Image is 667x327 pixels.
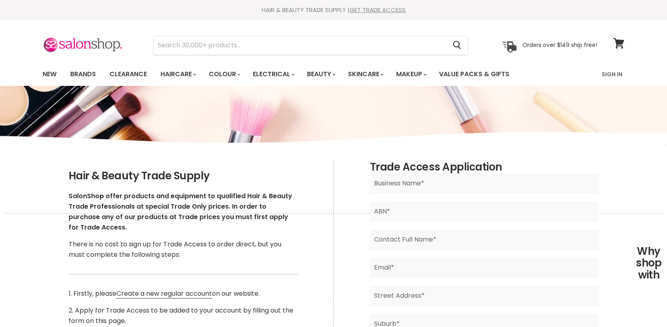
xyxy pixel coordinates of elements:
[37,66,63,83] a: New
[597,66,627,83] a: Sign In
[69,288,297,299] p: 1. Firstly, please on our website.
[370,161,598,173] h2: Trade Access Application
[33,63,634,86] nav: Main
[104,66,153,83] a: Clearance
[350,6,406,14] a: GET TRADE ACCESS
[155,66,201,83] a: Haircare
[69,305,297,326] p: 2. Apply for Trade Access to be added to your account by filling out the form on this page.
[116,289,212,299] a: Create a new regular account
[69,170,297,182] h2: Hair & Beauty Trade Supply
[69,239,297,260] p: There is no cost to sign up for Trade Access to order direct, but you must complete the following...
[153,36,468,55] form: Product
[203,66,245,83] a: Colour
[33,6,634,14] div: HAIR & BEAUTY TRADE SUPPLY |
[154,36,446,55] input: Search
[523,41,597,49] p: Orders over $149 ship free!
[64,66,102,83] a: Brands
[433,66,515,83] a: Value Packs & Gifts
[301,66,340,83] a: Beauty
[247,66,299,83] a: Electrical
[37,63,556,86] ul: Main menu
[446,36,468,55] button: Search
[342,66,388,83] a: Skincare
[69,191,297,233] p: SalonShop offer products and equipment to qualified Hair & Beauty Trade Professionals at special ...
[390,66,431,83] a: Makeup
